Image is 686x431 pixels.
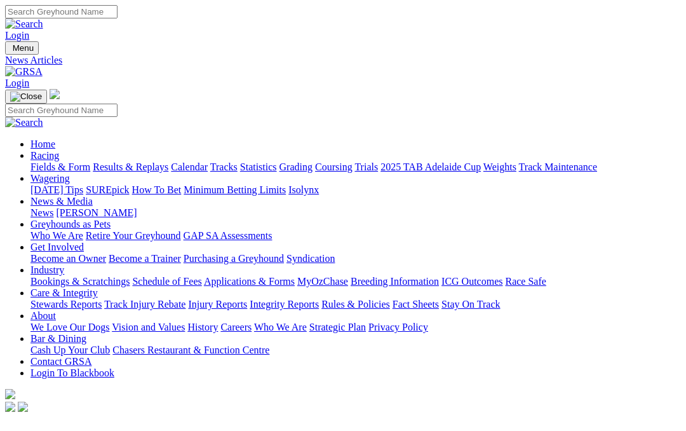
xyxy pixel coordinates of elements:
[30,161,681,173] div: Racing
[30,253,106,264] a: Become an Owner
[93,161,168,172] a: Results & Replays
[112,322,185,332] a: Vision and Values
[279,161,313,172] a: Grading
[351,276,439,287] a: Breeding Information
[109,253,181,264] a: Become a Trainer
[380,161,481,172] a: 2025 TAB Adelaide Cup
[30,276,681,287] div: Industry
[30,207,53,218] a: News
[30,299,681,310] div: Care & Integrity
[30,264,64,275] a: Industry
[5,41,39,55] button: Toggle navigation
[321,299,390,310] a: Rules & Policies
[30,161,90,172] a: Fields & Form
[10,92,42,102] img: Close
[220,322,252,332] a: Careers
[30,184,83,195] a: [DATE] Tips
[132,184,182,195] a: How To Bet
[5,117,43,128] img: Search
[5,104,118,117] input: Search
[5,90,47,104] button: Toggle navigation
[254,322,307,332] a: Who We Are
[240,161,277,172] a: Statistics
[30,184,681,196] div: Wagering
[86,184,129,195] a: SUREpick
[5,55,681,66] a: News Articles
[171,161,208,172] a: Calendar
[184,230,272,241] a: GAP SA Assessments
[30,230,681,242] div: Greyhounds as Pets
[297,276,348,287] a: MyOzChase
[5,18,43,30] img: Search
[5,66,43,78] img: GRSA
[104,299,185,310] a: Track Injury Rebate
[30,333,86,344] a: Bar & Dining
[30,139,55,149] a: Home
[5,402,15,412] img: facebook.svg
[112,345,269,355] a: Chasers Restaurant & Function Centre
[393,299,439,310] a: Fact Sheets
[30,230,83,241] a: Who We Are
[30,219,111,229] a: Greyhounds as Pets
[309,322,366,332] a: Strategic Plan
[56,207,137,218] a: [PERSON_NAME]
[30,173,70,184] a: Wagering
[286,253,335,264] a: Syndication
[13,43,34,53] span: Menu
[132,276,201,287] a: Schedule of Fees
[30,356,91,367] a: Contact GRSA
[30,242,84,252] a: Get Involved
[441,299,500,310] a: Stay On Track
[30,287,98,298] a: Care & Integrity
[315,161,353,172] a: Coursing
[30,196,93,207] a: News & Media
[30,322,681,333] div: About
[505,276,546,287] a: Race Safe
[5,389,15,399] img: logo-grsa-white.png
[354,161,378,172] a: Trials
[30,310,56,321] a: About
[184,253,284,264] a: Purchasing a Greyhound
[30,299,102,310] a: Stewards Reports
[30,345,110,355] a: Cash Up Your Club
[50,89,60,99] img: logo-grsa-white.png
[30,253,681,264] div: Get Involved
[188,299,247,310] a: Injury Reports
[18,402,28,412] img: twitter.svg
[30,207,681,219] div: News & Media
[483,161,516,172] a: Weights
[86,230,181,241] a: Retire Your Greyhound
[441,276,502,287] a: ICG Outcomes
[187,322,218,332] a: History
[5,5,118,18] input: Search
[184,184,286,195] a: Minimum Betting Limits
[30,322,109,332] a: We Love Our Dogs
[519,161,597,172] a: Track Maintenance
[368,322,428,332] a: Privacy Policy
[288,184,319,195] a: Isolynx
[5,30,29,41] a: Login
[30,150,59,161] a: Racing
[5,78,29,88] a: Login
[30,345,681,356] div: Bar & Dining
[30,367,114,378] a: Login To Blackbook
[210,161,238,172] a: Tracks
[204,276,295,287] a: Applications & Forms
[250,299,319,310] a: Integrity Reports
[30,276,130,287] a: Bookings & Scratchings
